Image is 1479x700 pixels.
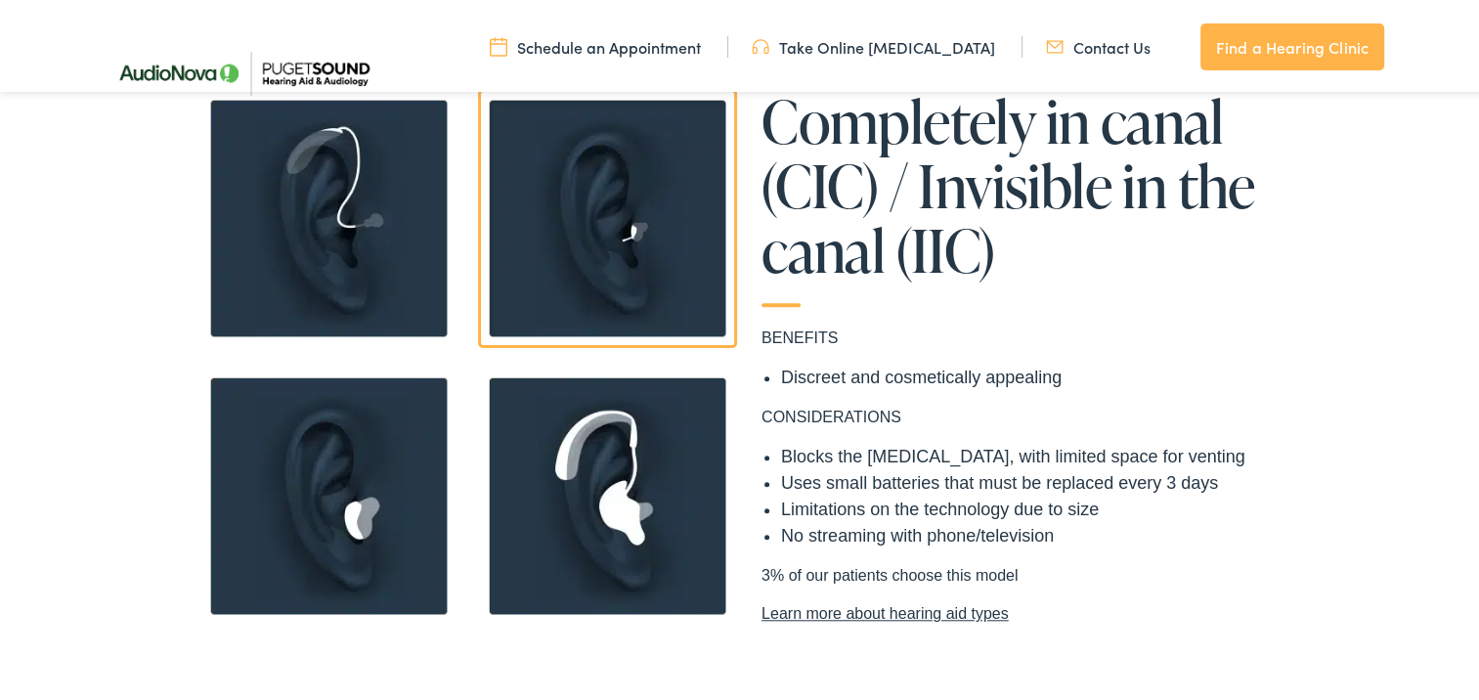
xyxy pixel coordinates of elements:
[761,598,1289,622] a: Learn more about hearing aid types
[781,519,1289,546] li: No streaming with phone/television
[781,493,1289,519] li: Limitations on the technology due to size
[781,440,1289,466] li: Blocks the [MEDICAL_DATA], with limited space for venting
[761,323,1289,346] p: BENEFITS
[761,85,1289,303] h1: Completely in canal (CIC) / Invisible in the canal (IIC)
[761,402,1289,425] p: CONSIDERATIONS
[478,363,737,622] img: Placement of behind the ear hearing aids in Seattle, WA.
[752,32,769,54] img: utility icon
[752,32,995,54] a: Take Online [MEDICAL_DATA]
[199,363,458,622] img: Placement of in the ear hearing aids in Seattle, WA.
[781,466,1289,493] li: Uses small batteries that must be replaced every 3 days
[1046,32,1064,54] img: utility icon
[781,361,1289,387] li: Discreet and cosmetically appealing
[1046,32,1151,54] a: Contact Us
[490,32,701,54] a: Schedule an Appointment
[490,32,507,54] img: utility icon
[199,85,458,344] img: Receiver in canal hearing aids in Seattle, WA.
[1200,20,1384,66] a: Find a Hearing Clinic
[761,560,1289,622] p: 3% of our patients choose this model
[478,85,737,344] img: Placement of completely in canal hearing aids in Seattle, WA.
